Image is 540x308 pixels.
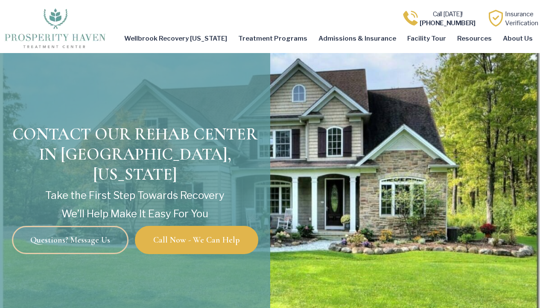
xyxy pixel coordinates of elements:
[402,10,419,27] img: Call one of Prosperity Haven's dedicated counselors today so we can help you overcome addiction
[12,226,128,254] a: Questions? Message Us
[30,236,110,244] span: Questions? Message Us
[402,29,452,48] a: Facility Tour
[497,29,538,48] a: About Us
[420,10,476,27] a: Call [DATE]![PHONE_NUMBER]
[505,10,538,27] a: InsuranceVerification
[153,236,240,244] span: Call Now - We Can Help
[420,19,476,27] b: [PHONE_NUMBER]
[4,208,266,219] p: We’ll Help Make It Easy For You
[119,29,233,48] a: Wellbrook Recovery [US_STATE]
[135,226,258,254] a: Call Now - We Can Help
[2,6,108,49] img: The logo for Prosperity Haven Addiction Recovery Center.
[4,124,266,184] h1: Contact Our Rehab Center in [GEOGRAPHIC_DATA], [US_STATE]
[233,29,313,48] a: Treatment Programs
[4,190,266,201] p: Take the First Step Towards Recovery
[487,10,504,27] img: Learn how Prosperity Haven, a verified substance abuse center can help you overcome your addiction
[452,29,497,48] a: Resources
[313,29,402,48] a: Admissions & Insurance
